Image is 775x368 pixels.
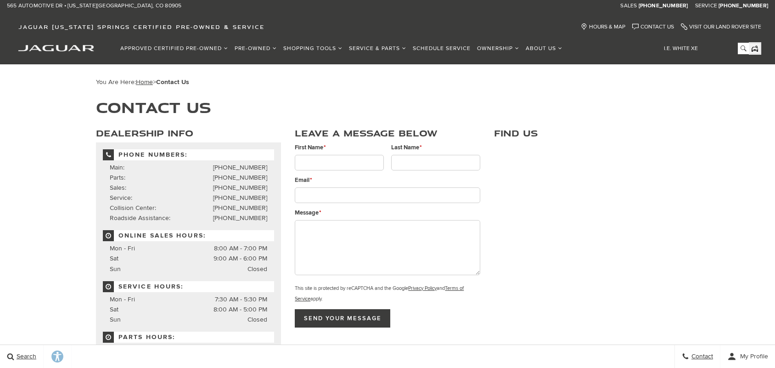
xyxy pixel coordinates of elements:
[110,265,121,273] span: Sun
[213,184,267,192] a: [PHONE_NUMBER]
[117,40,231,57] a: Approved Certified Pre-Owned
[639,2,688,10] a: [PHONE_NUMBER]
[213,305,267,315] span: 8:00 AM - 5:00 PM
[213,174,267,181] a: [PHONE_NUMBER]
[96,129,281,138] h3: Dealership Info
[247,264,267,274] span: Closed
[213,214,267,222] a: [PHONE_NUMBER]
[136,78,189,86] span: >
[110,194,132,202] span: Service:
[110,316,121,323] span: Sun
[96,100,679,115] h1: Contact Us
[689,353,713,361] span: Contact
[14,353,36,361] span: Search
[213,254,267,264] span: 9:00 AM - 6:00 PM
[110,184,126,192] span: Sales:
[295,142,326,153] label: First Name
[295,175,312,185] label: Email
[695,2,717,9] span: Service
[110,164,124,171] span: Main:
[247,315,267,325] span: Closed
[736,353,768,361] span: My Profile
[681,23,761,30] a: Visit Our Land Rover Site
[214,243,267,254] span: 8:00 AM - 7:00 PM
[231,40,280,57] a: Pre-Owned
[213,164,267,171] a: [PHONE_NUMBER]
[213,204,267,212] a: [PHONE_NUMBER]
[213,194,267,202] a: [PHONE_NUMBER]
[136,78,153,86] a: Home
[117,40,566,57] nav: Main Navigation
[110,295,135,303] span: Mon - Fri
[18,45,94,51] img: Jaguar
[295,129,480,138] h3: Leave a Message Below
[494,129,679,138] h3: Find Us
[7,2,181,10] a: 565 Automotive Dr • [US_STATE][GEOGRAPHIC_DATA], CO 80905
[581,23,625,30] a: Hours & Map
[110,204,156,212] span: Collision Center:
[110,255,118,262] span: Sat
[96,78,189,86] span: You Are Here:
[18,44,94,51] a: jaguar
[110,244,135,252] span: Mon - Fri
[522,40,566,57] a: About Us
[295,285,464,302] small: This site is protected by reCAPTCHA and the Google and apply.
[719,2,768,10] a: [PHONE_NUMBER]
[346,40,410,57] a: Service & Parts
[110,306,118,313] span: Sat
[280,40,346,57] a: Shopping Tools
[103,149,274,160] span: Phone Numbers:
[632,23,674,30] a: Contact Us
[103,281,274,292] span: Service Hours:
[156,78,189,86] strong: Contact Us
[720,345,775,368] button: user-profile-menu
[295,208,321,218] label: Message
[620,2,637,9] span: Sales
[110,214,170,222] span: Roadside Assistance:
[657,43,749,54] input: i.e. White XE
[474,40,522,57] a: Ownership
[408,285,437,291] a: Privacy Policy
[494,142,679,324] iframe: Dealer location map
[18,23,264,30] span: Jaguar [US_STATE] Springs Certified Pre-Owned & Service
[295,309,390,328] input: Send your message
[14,23,269,30] a: Jaguar [US_STATE] Springs Certified Pre-Owned & Service
[215,294,267,305] span: 7:30 AM - 5:30 PM
[103,230,274,241] span: Online Sales Hours:
[110,174,125,181] span: Parts:
[391,142,422,153] label: Last Name
[410,40,474,57] a: Schedule Service
[103,332,274,343] span: Parts Hours:
[96,78,679,86] div: Breadcrumbs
